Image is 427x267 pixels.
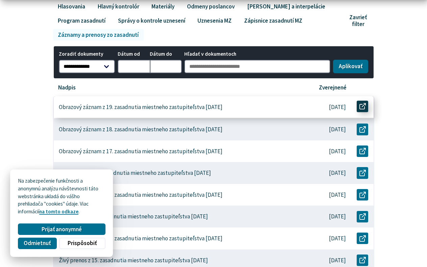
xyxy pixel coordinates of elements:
[118,60,150,73] input: Dátum od
[59,148,222,155] p: Obrazový záznam z 17. zasadnutia miestneho zastupiteľstva [DATE]
[333,60,368,73] button: Aplikovať
[242,1,330,12] a: [PERSON_NAME] a interpelácie
[58,84,76,91] p: Nadpis
[59,257,208,264] p: Živý prenos z 15. zasadnutia miestneho zastupiteľstva [DATE]
[329,169,346,177] p: [DATE]
[59,238,105,249] button: Prispôsobiť
[329,257,346,264] p: [DATE]
[319,84,347,91] p: Zverejnené
[329,104,346,111] p: [DATE]
[18,238,56,249] button: Odmietnuť
[53,1,90,12] a: Hlasovania
[68,240,97,247] span: Prispôsobiť
[147,1,180,12] a: Materiály
[329,148,346,155] p: [DATE]
[39,208,78,215] a: na tomto odkaze
[24,240,51,247] span: Odmietnuť
[42,226,82,233] span: Prijať anonymné
[193,15,237,26] a: Uznesenia MZ
[329,126,346,133] p: [DATE]
[59,60,115,73] select: Zoradiť dokumenty
[18,177,105,216] p: Na zabezpečenie funkčnosti a anonymnú analýzu návštevnosti táto webstránka ukladá do vášho prehli...
[53,15,111,26] a: Program zasadnutí
[59,126,222,133] p: Obrazový záznam z 18. zasadnutia miestneho zastupiteľstva [DATE]
[150,60,182,73] input: Dátum do
[93,1,144,12] a: Hlavný kontrolór
[59,51,115,57] span: Zoradiť dokumenty
[59,213,208,220] p: Živý prenos z 16. zasadnutia miestneho zastupiteľstva [DATE]
[184,51,330,57] span: Hľadať v dokumentoch
[118,51,150,57] span: Dátum od
[329,191,346,198] p: [DATE]
[345,14,374,28] button: Zavrieť filter
[329,235,346,242] p: [DATE]
[53,29,144,41] a: Záznamy a prenosy zo zasadnutí
[59,191,222,198] p: Obrazový záznam z 16. zasadnutia miestneho zastupiteľstva [DATE]
[239,15,307,26] a: Zápisnice zasadnutí MZ
[113,15,190,26] a: Správy o kontrole uznesení
[349,14,367,28] span: Zavrieť filter
[329,213,346,220] p: [DATE]
[184,60,330,73] input: Hľadať v dokumentoch
[182,1,239,12] a: Odmeny poslancov
[150,51,182,57] span: Dátum do
[59,169,211,177] p: Živý prenos zo 17. zasadnutia miestneho zastupiteľstva [DATE]
[18,223,105,235] button: Prijať anonymné
[59,104,222,111] p: Obrazový záznam z 19. zasadnutia miestneho zastupiteľstva [DATE]
[59,235,222,242] p: Obrazový záznam z 15. zasadnutia miestneho zastupiteľstva [DATE]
